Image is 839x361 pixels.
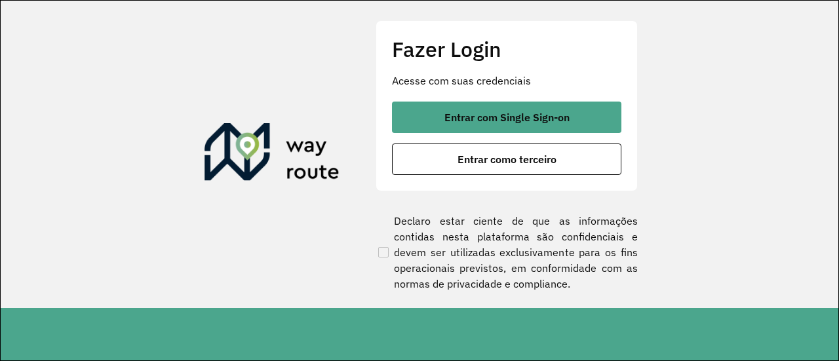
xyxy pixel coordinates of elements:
img: Roteirizador AmbevTech [205,123,340,186]
h2: Fazer Login [392,37,621,62]
span: Entrar como terceiro [458,154,556,164]
button: button [392,143,621,175]
label: Declaro estar ciente de que as informações contidas nesta plataforma são confidenciais e devem se... [376,213,638,292]
button: button [392,102,621,133]
p: Acesse com suas credenciais [392,73,621,88]
span: Entrar com Single Sign-on [444,112,570,123]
